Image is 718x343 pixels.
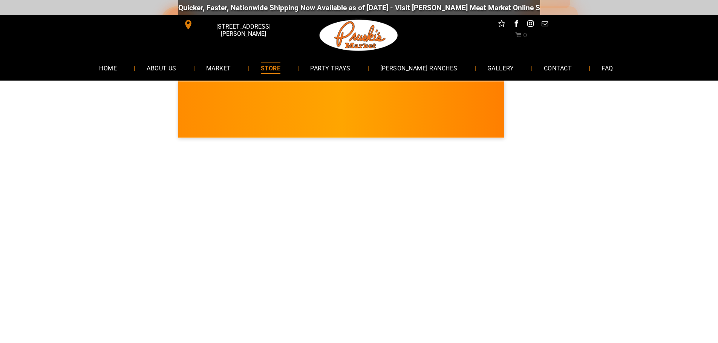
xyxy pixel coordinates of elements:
[511,19,521,30] a: facebook
[250,58,292,78] a: STORE
[178,19,294,30] a: [STREET_ADDRESS][PERSON_NAME]
[369,58,469,78] a: [PERSON_NAME] RANCHES
[194,19,292,41] span: [STREET_ADDRESS][PERSON_NAME]
[170,3,626,12] div: Quicker, Faster, Nationwide Shipping Now Available as of [DATE] - Visit [PERSON_NAME] Meat Market...
[540,19,550,30] a: email
[88,58,128,78] a: HOME
[299,58,361,78] a: PARTY TRAYS
[195,58,242,78] a: MARKET
[135,58,188,78] a: ABOUT US
[525,19,535,30] a: instagram
[493,114,641,127] span: [PERSON_NAME] MARKET
[533,58,583,78] a: CONTACT
[476,58,525,78] a: GALLERY
[318,15,400,56] img: Pruski-s+Market+HQ+Logo2-1920w.png
[497,19,507,30] a: Social network
[523,32,527,39] span: 0
[590,58,624,78] a: FAQ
